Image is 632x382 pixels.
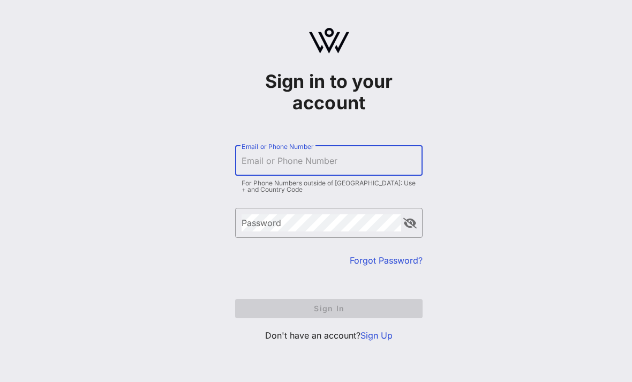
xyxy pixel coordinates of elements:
[235,71,423,114] h1: Sign in to your account
[235,329,423,342] p: Don't have an account?
[360,330,393,341] a: Sign Up
[242,152,416,169] input: Email or Phone Number
[350,255,423,266] a: Forgot Password?
[242,180,416,193] div: For Phone Numbers outside of [GEOGRAPHIC_DATA]: Use + and Country Code
[309,28,349,54] img: logo.svg
[242,143,313,151] label: Email or Phone Number
[403,218,417,229] button: append icon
